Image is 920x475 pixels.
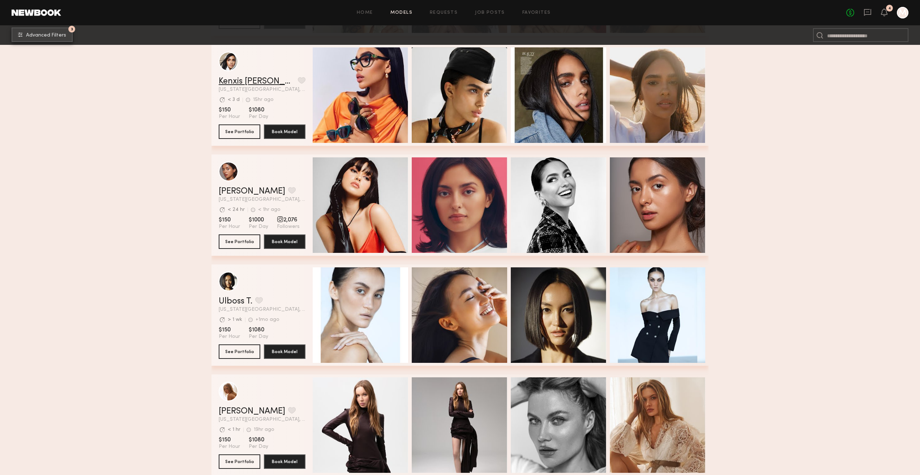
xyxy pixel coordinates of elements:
[228,97,240,102] div: < 3 d
[264,234,305,249] button: Book Model
[264,344,305,359] button: Book Model
[277,224,300,230] span: Followers
[249,436,268,444] span: $1080
[249,224,268,230] span: Per Day
[219,224,240,230] span: Per Hour
[897,7,908,18] a: M
[219,417,305,422] span: [US_STATE][GEOGRAPHIC_DATA], [GEOGRAPHIC_DATA]
[219,77,295,86] a: Kenxis [PERSON_NAME]
[254,427,274,432] div: 19hr ago
[258,207,281,212] div: < 1hr ago
[228,317,242,322] div: > 1 wk
[26,33,66,38] span: Advanced Filters
[249,106,268,114] span: $1080
[219,334,240,340] span: Per Hour
[888,7,891,10] div: 4
[249,444,268,450] span: Per Day
[71,27,73,31] span: 3
[219,307,305,312] span: [US_STATE][GEOGRAPHIC_DATA], [GEOGRAPHIC_DATA]
[12,27,73,42] button: 3Advanced Filters
[228,207,245,212] div: < 24 hr
[219,87,305,92] span: [US_STATE][GEOGRAPHIC_DATA], [GEOGRAPHIC_DATA]
[219,197,305,202] span: [US_STATE][GEOGRAPHIC_DATA], [GEOGRAPHIC_DATA]
[219,114,240,120] span: Per Hour
[219,454,260,469] button: See Portfolio
[253,97,274,102] div: 15hr ago
[219,326,240,334] span: $150
[219,436,240,444] span: $150
[264,124,305,139] button: Book Model
[430,10,458,15] a: Requests
[249,114,268,120] span: Per Day
[390,10,412,15] a: Models
[357,10,373,15] a: Home
[475,10,505,15] a: Job Posts
[219,344,260,359] button: See Portfolio
[249,326,268,334] span: $1080
[277,216,300,224] span: 2,076
[522,10,551,15] a: Favorites
[219,106,240,114] span: $150
[219,407,285,416] a: [PERSON_NAME]
[256,317,279,322] div: +1mo ago
[219,187,285,196] a: [PERSON_NAME]
[219,297,252,306] a: Ulboss T.
[249,216,268,224] span: $1000
[219,444,240,450] span: Per Hour
[219,216,240,224] span: $150
[219,234,260,249] button: See Portfolio
[249,334,268,340] span: Per Day
[264,454,305,469] button: Book Model
[219,124,260,139] button: See Portfolio
[228,427,240,432] div: < 1 hr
